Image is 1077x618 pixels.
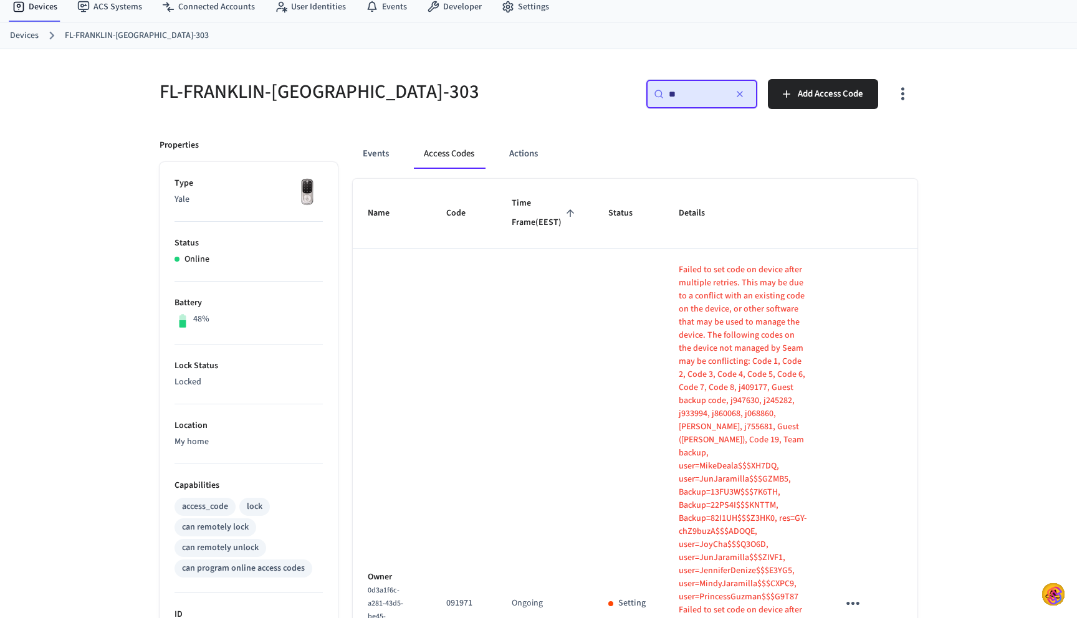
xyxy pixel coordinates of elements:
button: Access Codes [414,139,484,169]
div: can remotely unlock [182,541,259,554]
p: Lock Status [175,359,323,373]
p: Properties [160,139,199,152]
p: Online [184,253,209,266]
p: Owner [368,571,416,584]
img: SeamLogoGradient.69752ec5.svg [1047,586,1062,606]
a: Devices [10,29,39,42]
p: Battery [175,297,323,310]
h5: FL-FRANKLIN-[GEOGRAPHIC_DATA]-303 [160,79,531,105]
div: can program online access codes [182,562,305,575]
p: Type [175,177,323,190]
p: Failed to set code on device after multiple retries. This may be due to a conflict with an existi... [679,264,808,604]
span: Status [608,204,649,223]
button: Actions [499,139,548,169]
p: 091971 [446,597,482,610]
p: Location [175,419,323,432]
button: Events [353,139,399,169]
span: Time Frame(EEST) [512,194,578,233]
p: Status [175,237,323,250]
div: access_code [182,500,228,513]
p: Capabilities [175,479,323,492]
button: Add Access Code [768,79,878,109]
span: Name [368,204,406,223]
div: lock [247,500,262,513]
span: Add Access Code [798,86,863,102]
span: Code [446,204,482,223]
div: can remotely lock [182,521,249,534]
p: 48% [193,313,209,326]
a: FL-FRANKLIN-[GEOGRAPHIC_DATA]-303 [65,29,209,42]
span: Details [679,204,721,223]
p: My home [175,435,323,449]
p: Setting [618,597,646,610]
p: Yale [175,193,323,206]
p: Locked [175,376,323,389]
div: ant example [353,139,917,169]
img: Yale Assure Touchscreen Wifi Smart Lock, Satin Nickel, Front [292,177,323,208]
